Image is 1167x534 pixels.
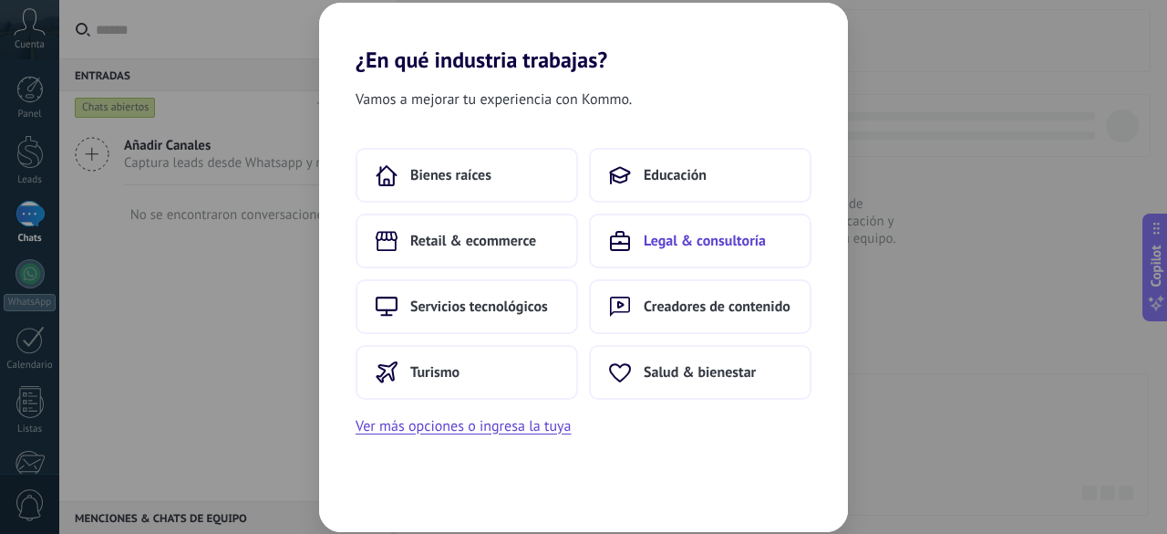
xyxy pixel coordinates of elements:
button: Educación [589,148,811,203]
span: Creadores de contenido [644,298,790,316]
h2: ¿En qué industria trabajas? [319,3,848,73]
span: Bienes raíces [410,166,491,184]
span: Retail & ecommerce [410,232,536,250]
span: Educación [644,166,707,184]
button: Retail & ecommerce [356,214,578,268]
button: Creadores de contenido [589,279,811,334]
span: Legal & consultoría [644,232,766,250]
span: Salud & bienestar [644,363,756,382]
span: Vamos a mejorar tu experiencia con Kommo. [356,88,632,111]
button: Legal & consultoría [589,214,811,268]
button: Ver más opciones o ingresa la tuya [356,414,571,438]
button: Servicios tecnológicos [356,279,578,334]
span: Servicios tecnológicos [410,298,548,316]
button: Turismo [356,345,578,400]
button: Bienes raíces [356,148,578,203]
span: Turismo [410,363,460,382]
button: Salud & bienestar [589,345,811,400]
